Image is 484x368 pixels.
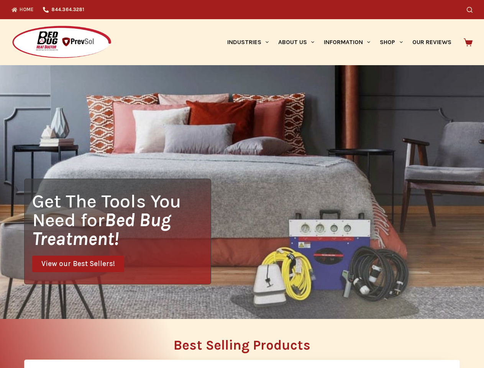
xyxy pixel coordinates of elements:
a: Industries [222,19,273,65]
h1: Get The Tools You Need for [32,192,211,248]
a: Information [319,19,375,65]
a: About Us [273,19,319,65]
h2: Best Selling Products [24,338,460,352]
a: Our Reviews [407,19,456,65]
button: Open LiveChat chat widget [6,3,29,26]
i: Bed Bug Treatment! [32,209,171,250]
button: Search [467,7,473,13]
nav: Primary [222,19,456,65]
span: View our Best Sellers! [41,260,115,268]
img: Prevsol/Bed Bug Heat Doctor [11,25,112,59]
a: View our Best Sellers! [32,256,124,272]
a: Shop [375,19,407,65]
